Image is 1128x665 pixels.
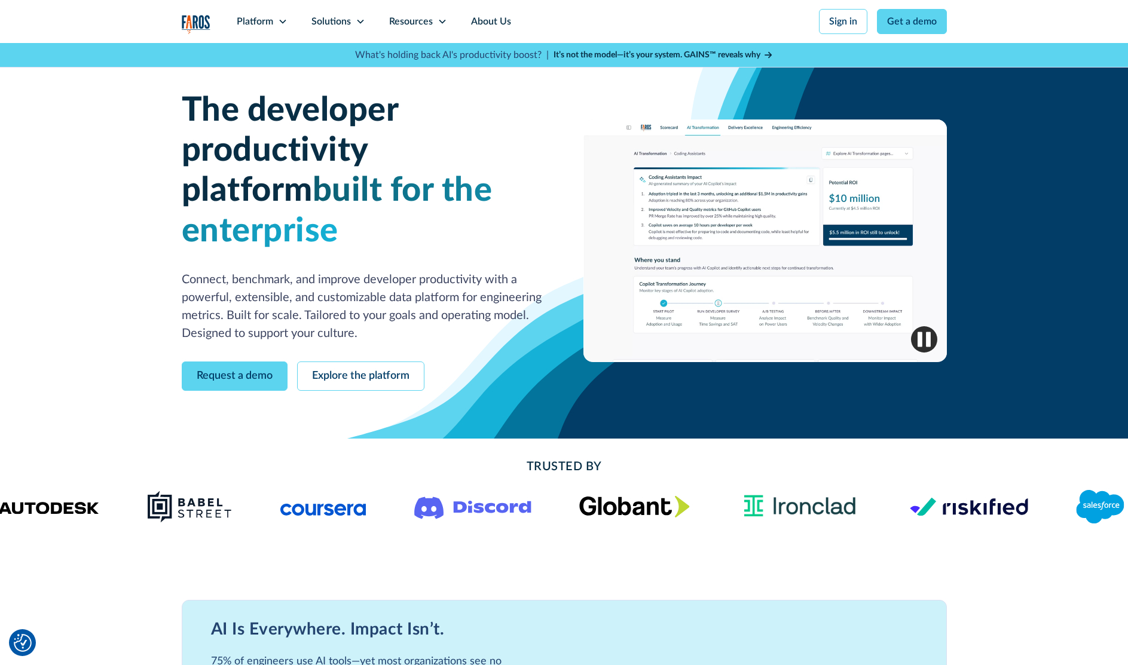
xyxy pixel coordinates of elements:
[182,174,493,247] span: built for the enterprise
[554,49,774,62] a: It’s not the model—it’s your system. GAINS™ reveals why
[877,9,947,34] a: Get a demo
[389,14,433,29] div: Resources
[182,361,288,391] a: Request a demo
[211,620,536,640] h2: AI Is Everywhere. Impact Isn’t.
[911,326,937,353] img: Pause video
[182,15,210,33] a: home
[147,490,233,523] img: Babel Street logo png
[355,48,549,62] p: What's holding back AI's productivity boost? |
[280,497,366,516] img: Logo of the online learning platform Coursera.
[414,494,531,519] img: Logo of the communication platform Discord.
[1076,490,1124,523] img: Logo of the CRM platform Salesforce.
[277,458,851,476] h2: Trusted By
[297,361,424,391] a: Explore the platform
[738,491,862,522] img: Ironclad Logo
[910,497,1028,516] img: Logo of the risk management platform Riskified.
[182,15,210,33] img: Logo of the analytics and reporting company Faros.
[182,271,545,342] p: Connect, benchmark, and improve developer productivity with a powerful, extensible, and customiza...
[819,9,867,34] a: Sign in
[237,14,273,29] div: Platform
[554,51,760,59] strong: It’s not the model—it’s your system. GAINS™ reveals why
[14,634,32,652] button: Cookie Settings
[14,634,32,652] img: Revisit consent button
[182,91,545,252] h1: The developer productivity platform
[311,14,351,29] div: Solutions
[579,495,690,517] img: Globant's logo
